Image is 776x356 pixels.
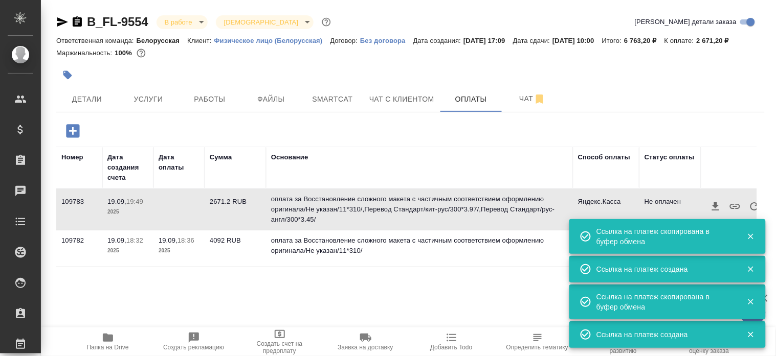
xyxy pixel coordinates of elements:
[205,230,266,266] td: 4092 RUB
[740,265,761,274] button: Закрыть
[107,236,126,244] p: 19.09,
[178,236,194,244] p: 18:36
[266,189,573,230] td: оплата за Восстановление сложного макета с частичным соответствием оформлению оригинала/Не указан...
[745,197,764,216] button: Обновить статус
[126,198,143,205] p: 19:49
[62,93,112,106] span: Детали
[221,18,301,27] button: [DEMOGRAPHIC_DATA]
[639,192,701,227] td: Не оплачен
[56,230,102,266] td: 109782
[645,152,695,162] div: Статус оплаты
[463,37,513,44] p: [DATE] 17:09
[740,330,761,339] button: Закрыть
[506,344,568,351] span: Определить тематику
[740,232,761,241] button: Закрыть
[360,37,413,44] p: Без договора
[596,292,731,312] div: Cсылка на платеж скопирована в буфер обмена
[216,15,314,29] div: В работе
[56,37,137,44] p: Ответственная команда:
[56,64,79,86] button: Добавить тэг
[271,152,308,162] div: Основание
[162,18,195,27] button: В работе
[413,37,463,44] p: Дата создания:
[664,37,697,44] p: К оплате:
[87,15,148,29] a: B_FL-9554
[369,93,434,106] span: Чат с клиентом
[56,192,102,227] td: 109783
[596,226,731,247] div: Cсылка на платеж скопирована в буфер обмена
[624,37,664,44] p: 6 763,20 ₽
[107,198,126,205] p: 19.09,
[210,152,232,162] div: Сумма
[87,344,129,351] span: Папка на Drive
[137,37,188,44] p: Белорусская
[360,36,413,44] a: Без договора
[697,37,737,44] p: 2 671,20 ₽
[635,17,737,27] span: [PERSON_NAME] детали заказа
[159,152,199,173] div: Дата оплаты
[135,46,148,60] button: 0.00 RUB;
[107,246,148,256] p: 2025
[323,327,409,356] button: Заявка на доставку
[126,236,143,244] p: 18:32
[157,15,208,29] div: В работе
[308,93,357,106] span: Smartcat
[237,327,323,356] button: Создать счет на предоплату
[596,264,731,274] div: Cсылка на платеж создана
[338,344,393,351] span: Заявка на доставку
[163,344,224,351] span: Создать рекламацию
[740,297,761,306] button: Закрыть
[596,329,731,340] div: Cсылка на платеж создана
[552,37,602,44] p: [DATE] 10:00
[185,93,234,106] span: Работы
[115,49,135,57] p: 100%
[151,327,237,356] button: Создать рекламацию
[59,121,87,141] button: Добавить оплату
[330,37,361,44] p: Договор:
[534,93,546,105] svg: Отписаться
[725,197,745,216] button: Получить ссылку в буфер обмена
[243,340,317,354] span: Создать счет на предоплату
[247,93,296,106] span: Файлы
[409,327,495,356] button: Добавить Todo
[61,152,83,162] div: Номер
[56,16,69,28] button: Скопировать ссылку для ЯМессенджера
[447,93,496,106] span: Оплаты
[107,152,148,183] div: Дата создания счета
[124,93,173,106] span: Услуги
[578,152,630,162] div: Способ оплаты
[495,327,581,356] button: Определить тематику
[159,246,199,256] p: 2025
[187,37,214,44] p: Клиент:
[513,37,552,44] p: Дата сдачи:
[573,192,639,227] td: Яндекс.Касса
[56,49,115,57] p: Маржинальность:
[107,207,148,217] p: 2025
[205,192,266,227] td: 2671.2 RUB
[602,37,624,44] p: Итого:
[266,230,573,266] td: оплата за Восстановление сложного макета с частичным соответствием оформлению оригинала/Не указан...
[706,197,725,216] button: Скачать
[214,36,330,44] a: Физическое лицо (Белорусская)
[65,327,151,356] button: Папка на Drive
[430,344,472,351] span: Добавить Todo
[71,16,83,28] button: Скопировать ссылку
[214,37,330,44] p: Физическое лицо (Белорусская)
[508,92,557,105] span: Чат
[159,236,178,244] p: 19.09,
